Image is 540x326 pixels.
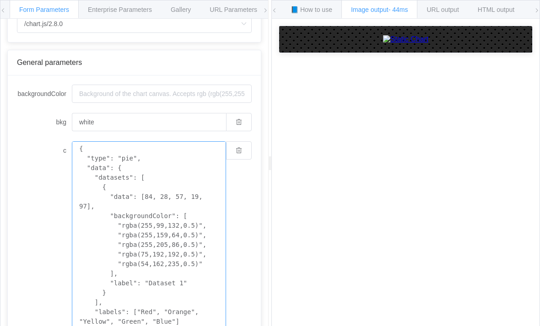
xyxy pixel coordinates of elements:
[389,6,408,13] span: - 44ms
[210,6,257,13] span: URL Parameters
[17,85,72,103] label: backgroundColor
[17,15,252,33] input: Select
[72,85,252,103] input: Background of the chart canvas. Accepts rgb (rgb(255,255,120)), colors (red), and url-encoded hex...
[17,59,82,66] span: General parameters
[383,35,429,43] img: Static Chart
[288,35,523,43] a: Static Chart
[17,113,72,131] label: bkg
[19,6,69,13] span: Form Parameters
[351,6,408,13] span: Image output
[72,113,226,131] input: Background of the chart canvas. Accepts rgb (rgb(255,255,120)), colors (red), and url-encoded hex...
[478,6,514,13] span: HTML output
[427,6,459,13] span: URL output
[88,6,152,13] span: Enterprise Parameters
[17,141,72,160] label: c
[171,6,191,13] span: Gallery
[291,6,332,13] span: 📘 How to use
